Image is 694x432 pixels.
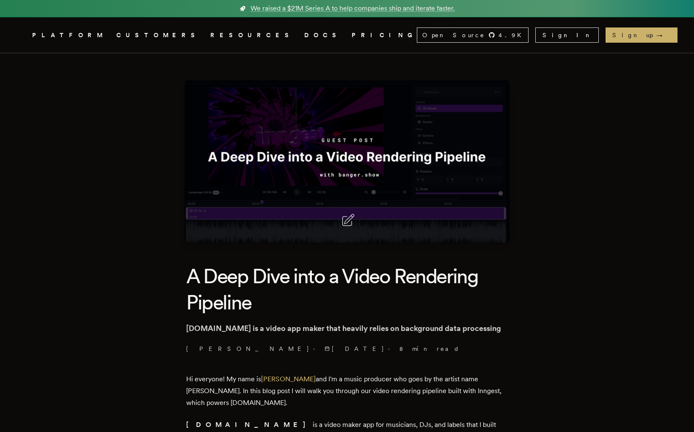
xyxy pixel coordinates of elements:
button: PLATFORM [32,30,106,41]
p: Hi everyone! My name is and I'm a music producer who goes by the artist name [PERSON_NAME]. In th... [186,373,508,409]
p: · · [186,345,508,353]
a: Sign In [535,27,599,43]
a: PRICING [352,30,417,41]
a: [PERSON_NAME] [186,345,310,353]
span: 8 min read [399,345,460,353]
a: CUSTOMERS [116,30,200,41]
span: [DATE] [325,345,385,353]
a: [PERSON_NAME] [261,375,316,383]
button: RESOURCES [210,30,294,41]
span: 4.9 K [498,31,526,39]
span: We raised a $21M Series A to help companies ship and iterate faster. [251,3,455,14]
a: DOCS [304,30,341,41]
h1: A Deep Dive into a Video Rendering Pipeline [186,263,508,316]
p: [DOMAIN_NAME] is a video app maker that heavily relies on background data processing [186,323,508,334]
a: Sign up [606,27,677,43]
nav: Global [8,17,686,53]
span: → [656,31,671,39]
span: Open Source [422,31,485,39]
strong: [DOMAIN_NAME] [186,421,313,429]
img: Featured image for A Deep Dive into a Video Rendering Pipeline blog post [185,80,509,243]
